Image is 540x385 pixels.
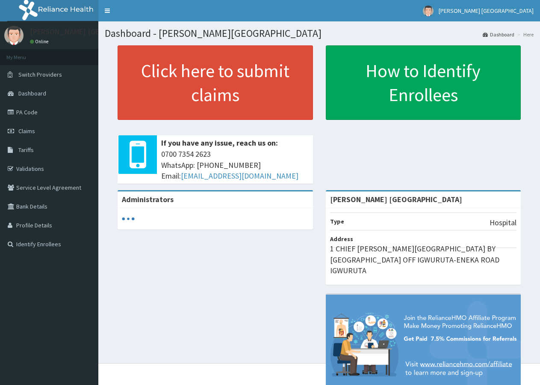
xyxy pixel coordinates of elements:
[330,194,462,204] strong: [PERSON_NAME] [GEOGRAPHIC_DATA]
[490,217,516,228] p: Hospital
[515,31,534,38] li: Here
[330,218,344,225] b: Type
[330,235,353,243] b: Address
[423,6,434,16] img: User Image
[18,146,34,154] span: Tariffs
[18,90,46,97] span: Dashboard
[330,243,517,276] p: 1 CHIEF [PERSON_NAME][GEOGRAPHIC_DATA] BY [GEOGRAPHIC_DATA] OFF IGWURUTA-ENEKA ROAD IGWURUTA
[30,39,50,45] a: Online
[122,212,135,225] svg: audio-loading
[439,7,534,15] span: [PERSON_NAME] [GEOGRAPHIC_DATA]
[326,45,521,120] a: How to Identify Enrollees
[483,31,514,38] a: Dashboard
[122,194,174,204] b: Administrators
[181,171,298,181] a: [EMAIL_ADDRESS][DOMAIN_NAME]
[105,28,534,39] h1: Dashboard - [PERSON_NAME][GEOGRAPHIC_DATA]
[161,138,278,148] b: If you have any issue, reach us on:
[30,28,158,36] p: [PERSON_NAME] [GEOGRAPHIC_DATA]
[4,26,24,45] img: User Image
[161,149,309,182] span: 0700 7354 2623 WhatsApp: [PHONE_NUMBER] Email:
[118,45,313,120] a: Click here to submit claims
[18,127,35,135] span: Claims
[18,71,62,78] span: Switch Providers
